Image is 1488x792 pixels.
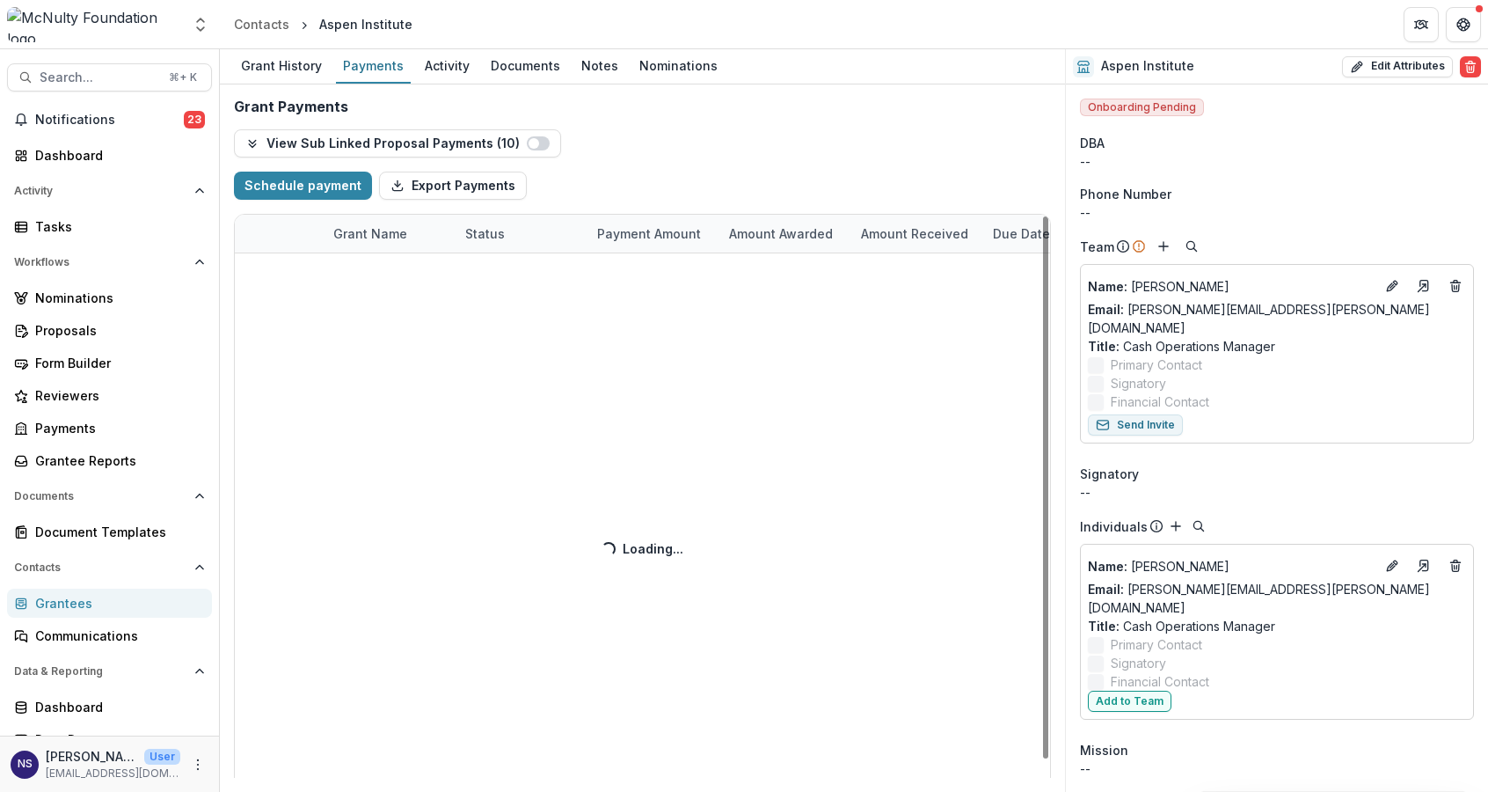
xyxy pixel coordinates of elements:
a: Notes [574,49,625,84]
div: Grantee Reports [35,451,198,470]
div: Dashboard [35,146,198,165]
a: Payments [7,414,212,443]
p: [PERSON_NAME] [1088,557,1375,576]
button: Open Activity [7,177,212,205]
button: Add [1153,236,1174,257]
div: Nina Sawhney [18,759,33,770]
div: Payments [35,419,198,437]
nav: breadcrumb [227,11,419,37]
button: Open entity switcher [188,7,213,42]
div: Document Templates [35,523,198,541]
span: Mission [1080,741,1128,759]
div: Grant History [234,53,329,78]
a: Grant History [234,49,329,84]
span: Signatory [1111,374,1166,392]
div: Activity [418,53,477,78]
a: Name: [PERSON_NAME] [1088,277,1375,296]
p: [EMAIL_ADDRESS][DOMAIN_NAME] [46,766,180,781]
div: Grantees [35,594,198,612]
span: DBA [1080,134,1105,152]
span: Documents [14,490,187,502]
img: McNulty Foundation logo [7,7,181,42]
a: Grantees [7,589,212,618]
span: Name : [1088,559,1127,574]
a: Nominations [7,283,212,312]
div: Documents [484,53,567,78]
p: User [144,749,180,765]
button: Edit [1382,555,1403,576]
button: Deletes [1445,555,1466,576]
button: Add [1165,516,1186,537]
a: Contacts [227,11,296,37]
button: Get Help [1446,7,1481,42]
a: Dashboard [7,693,212,722]
div: Form Builder [35,354,198,372]
p: Team [1080,238,1114,256]
a: Communications [7,621,212,650]
span: 23 [184,111,205,128]
span: Notifications [35,113,184,128]
a: Form Builder [7,348,212,378]
a: Proposals [7,316,212,345]
a: Tasks [7,212,212,241]
button: View Sub Linked Proposal Payments (10) [234,129,561,158]
a: Documents [484,49,567,84]
button: Search [1188,516,1209,537]
a: Reviewers [7,381,212,410]
div: Tasks [35,217,198,236]
span: Signatory [1111,654,1166,672]
a: Nominations [632,49,725,84]
div: Data Report [35,730,198,749]
p: Cash Operations Manager [1088,337,1466,356]
span: Activity [14,185,187,197]
div: Contacts [234,15,289,33]
a: Dashboard [7,141,212,170]
span: Primary Contact [1111,635,1202,654]
h2: Grant Payments [234,99,348,115]
p: -- [1080,759,1474,778]
button: Edit [1382,275,1403,297]
p: [PERSON_NAME] [1088,277,1375,296]
div: Reviewers [35,386,198,405]
a: Activity [418,49,477,84]
div: -- [1080,203,1474,222]
button: Open Contacts [7,554,212,582]
button: Search... [7,63,212,92]
div: Nominations [632,53,725,78]
div: Dashboard [35,698,198,716]
span: Primary Contact [1111,356,1202,374]
button: Edit Attributes [1342,56,1453,77]
button: Deletes [1445,275,1466,297]
span: Phone Number [1080,185,1171,203]
button: More [187,754,208,775]
span: Email: [1088,302,1124,317]
div: -- [1080,152,1474,171]
button: Add to Team [1088,691,1171,712]
div: Aspen Institute [319,15,412,33]
span: Title : [1088,619,1120,634]
div: -- [1080,483,1474,502]
div: Notes [574,53,625,78]
a: Go to contact [1410,272,1438,300]
span: Onboarding Pending [1080,99,1204,116]
a: Email: [PERSON_NAME][EMAIL_ADDRESS][PERSON_NAME][DOMAIN_NAME] [1088,580,1466,617]
a: Go to contact [1410,552,1438,580]
div: Payments [336,53,411,78]
span: Financial Contact [1111,672,1209,691]
span: Signatory [1080,465,1139,483]
button: Partners [1404,7,1439,42]
span: Data & Reporting [14,665,187,678]
div: Communications [35,627,198,645]
a: Email: [PERSON_NAME][EMAIL_ADDRESS][PERSON_NAME][DOMAIN_NAME] [1088,300,1466,337]
span: Email: [1088,582,1124,597]
button: Send Invite [1088,414,1183,436]
div: Proposals [35,321,198,340]
button: Notifications23 [7,106,212,134]
button: Open Data & Reporting [7,657,212,686]
span: Title : [1088,339,1120,354]
a: Document Templates [7,517,212,546]
span: Financial Contact [1111,392,1209,411]
a: Name: [PERSON_NAME] [1088,557,1375,576]
a: Grantee Reports [7,446,212,475]
a: Data Report [7,725,212,754]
